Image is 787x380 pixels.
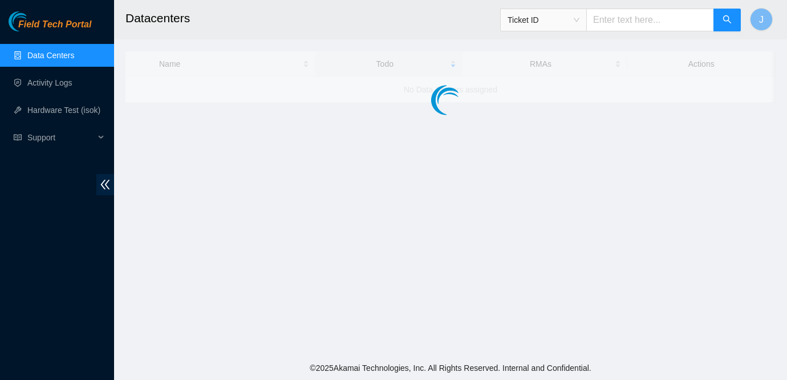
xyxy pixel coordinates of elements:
[27,78,72,87] a: Activity Logs
[114,356,787,380] footer: © 2025 Akamai Technologies, Inc. All Rights Reserved. Internal and Confidential.
[750,8,773,31] button: J
[723,15,732,26] span: search
[713,9,741,31] button: search
[18,19,91,30] span: Field Tech Portal
[14,134,22,142] span: read
[759,13,764,27] span: J
[9,11,58,31] img: Akamai Technologies
[27,126,95,149] span: Support
[9,21,91,35] a: Akamai TechnologiesField Tech Portal
[27,51,74,60] a: Data Centers
[96,174,114,195] span: double-left
[508,11,579,29] span: Ticket ID
[27,106,100,115] a: Hardware Test (isok)
[586,9,714,31] input: Enter text here...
